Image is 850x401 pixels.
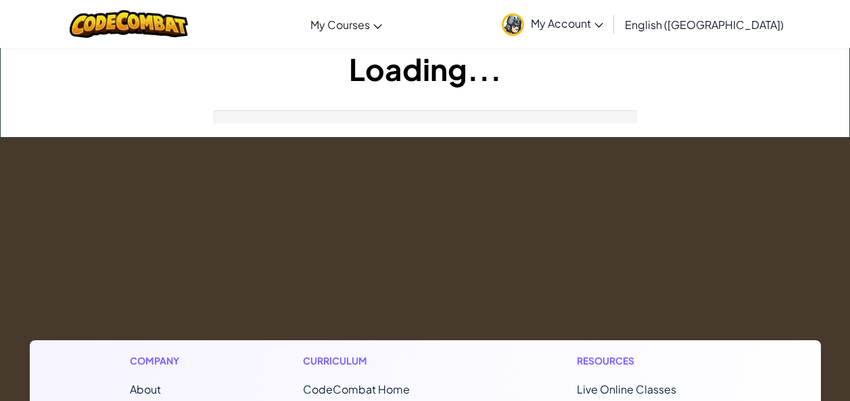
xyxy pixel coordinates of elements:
h1: Loading... [1,48,849,90]
a: My Courses [304,6,389,43]
h1: Curriculum [303,354,467,368]
h1: Company [130,354,193,368]
img: avatar [502,14,524,36]
a: English ([GEOGRAPHIC_DATA]) [618,6,790,43]
a: My Account [495,3,610,45]
h1: Resources [577,354,721,368]
a: Live Online Classes [577,382,676,396]
span: My Account [531,16,603,30]
span: CodeCombat Home [303,382,410,396]
img: CodeCombat logo [70,10,188,38]
span: English ([GEOGRAPHIC_DATA]) [625,18,784,32]
span: My Courses [310,18,370,32]
a: About [130,382,161,396]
